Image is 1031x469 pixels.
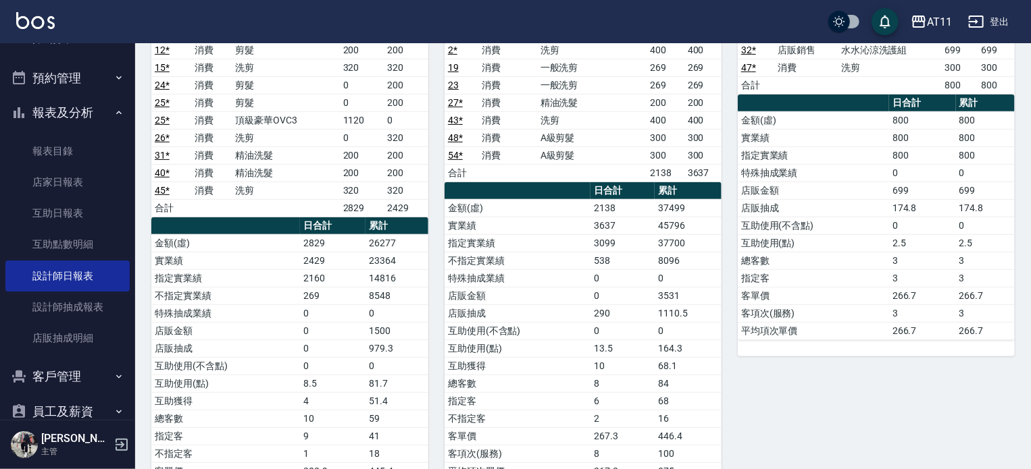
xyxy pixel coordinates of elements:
[956,304,1015,322] td: 3
[590,199,655,217] td: 2138
[590,252,655,269] td: 538
[366,269,428,287] td: 14816
[5,292,130,323] a: 設計師抽成報表
[655,182,722,200] th: 累計
[655,339,722,357] td: 164.3
[647,146,684,164] td: 300
[537,59,647,76] td: 一般洗剪
[889,146,956,164] td: 800
[738,287,889,304] td: 客單價
[445,287,590,304] td: 店販金額
[340,111,384,129] td: 1120
[445,199,590,217] td: 金額(虛)
[300,252,366,269] td: 2429
[478,94,537,111] td: 消費
[16,12,55,29] img: Logo
[340,199,384,217] td: 2829
[445,164,478,182] td: 合計
[889,287,956,304] td: 266.7
[647,76,684,94] td: 269
[232,129,340,146] td: 洗剪
[838,59,942,76] td: 洗剪
[300,287,366,304] td: 269
[5,136,130,167] a: 報表目錄
[192,59,232,76] td: 消費
[151,339,300,357] td: 店販抽成
[655,445,722,462] td: 100
[956,269,1015,287] td: 3
[956,287,1015,304] td: 266.7
[956,182,1015,199] td: 699
[537,41,647,59] td: 洗剪
[366,357,428,375] td: 0
[889,252,956,269] td: 3
[366,322,428,339] td: 1500
[684,111,722,129] td: 400
[956,146,1015,164] td: 800
[478,129,537,146] td: 消費
[956,252,1015,269] td: 3
[889,182,956,199] td: 699
[445,322,590,339] td: 互助使用(不含點)
[738,111,889,129] td: 金額(虛)
[151,304,300,322] td: 特殊抽成業績
[300,427,366,445] td: 9
[655,269,722,287] td: 0
[647,41,684,59] td: 400
[41,432,110,445] h5: [PERSON_NAME]
[655,252,722,269] td: 8096
[537,146,647,164] td: A級剪髮
[537,111,647,129] td: 洗剪
[366,252,428,269] td: 23364
[978,41,1015,59] td: 699
[300,304,366,322] td: 0
[151,252,300,269] td: 實業績
[11,431,38,458] img: Person
[655,234,722,252] td: 37700
[956,217,1015,234] td: 0
[151,357,300,375] td: 互助使用(不含點)
[655,357,722,375] td: 68.1
[684,94,722,111] td: 200
[738,94,1015,340] table: a dense table
[774,59,838,76] td: 消費
[647,129,684,146] td: 300
[942,41,978,59] td: 699
[738,129,889,146] td: 實業績
[300,234,366,252] td: 2829
[445,392,590,410] td: 指定客
[445,269,590,287] td: 特殊抽成業績
[655,427,722,445] td: 446.4
[340,182,384,199] td: 320
[192,182,232,199] td: 消費
[5,229,130,260] a: 互助點數明細
[445,445,590,462] td: 客項次(服務)
[151,322,300,339] td: 店販金額
[366,217,428,235] th: 累計
[738,164,889,182] td: 特殊抽成業績
[956,164,1015,182] td: 0
[956,129,1015,146] td: 800
[927,13,952,30] div: AT11
[151,410,300,427] td: 總客數
[192,41,232,59] td: 消費
[445,217,590,234] td: 實業績
[537,94,647,111] td: 精油洗髮
[151,269,300,287] td: 指定實業績
[5,394,130,429] button: 員工及薪資
[889,111,956,129] td: 800
[889,94,956,112] th: 日合計
[366,375,428,392] td: 81.7
[232,182,340,199] td: 洗剪
[655,217,722,234] td: 45796
[300,445,366,462] td: 1
[590,322,655,339] td: 0
[5,198,130,229] a: 互助日報表
[151,427,300,445] td: 指定客
[232,146,340,164] td: 精油洗髮
[232,41,340,59] td: 剪髮
[232,76,340,94] td: 剪髮
[647,94,684,111] td: 200
[151,234,300,252] td: 金額(虛)
[590,410,655,427] td: 2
